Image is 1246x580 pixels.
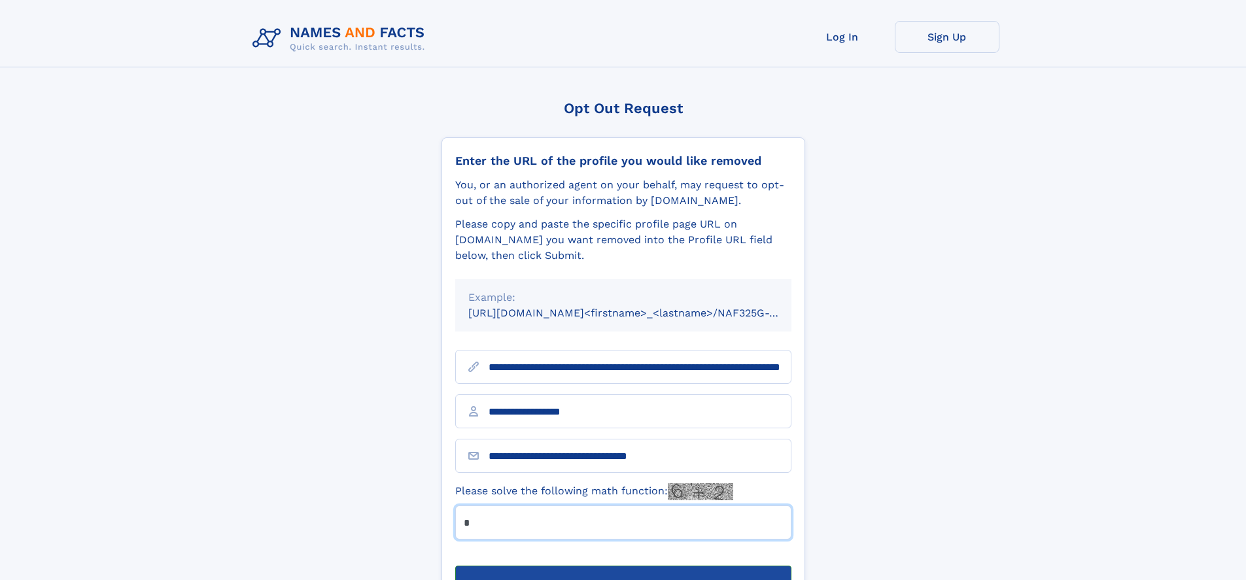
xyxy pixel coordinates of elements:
[895,21,999,53] a: Sign Up
[455,216,791,264] div: Please copy and paste the specific profile page URL on [DOMAIN_NAME] you want removed into the Pr...
[790,21,895,53] a: Log In
[468,290,778,305] div: Example:
[455,483,733,500] label: Please solve the following math function:
[455,177,791,209] div: You, or an authorized agent on your behalf, may request to opt-out of the sale of your informatio...
[441,100,805,116] div: Opt Out Request
[455,154,791,168] div: Enter the URL of the profile you would like removed
[247,21,436,56] img: Logo Names and Facts
[468,307,816,319] small: [URL][DOMAIN_NAME]<firstname>_<lastname>/NAF325G-xxxxxxxx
